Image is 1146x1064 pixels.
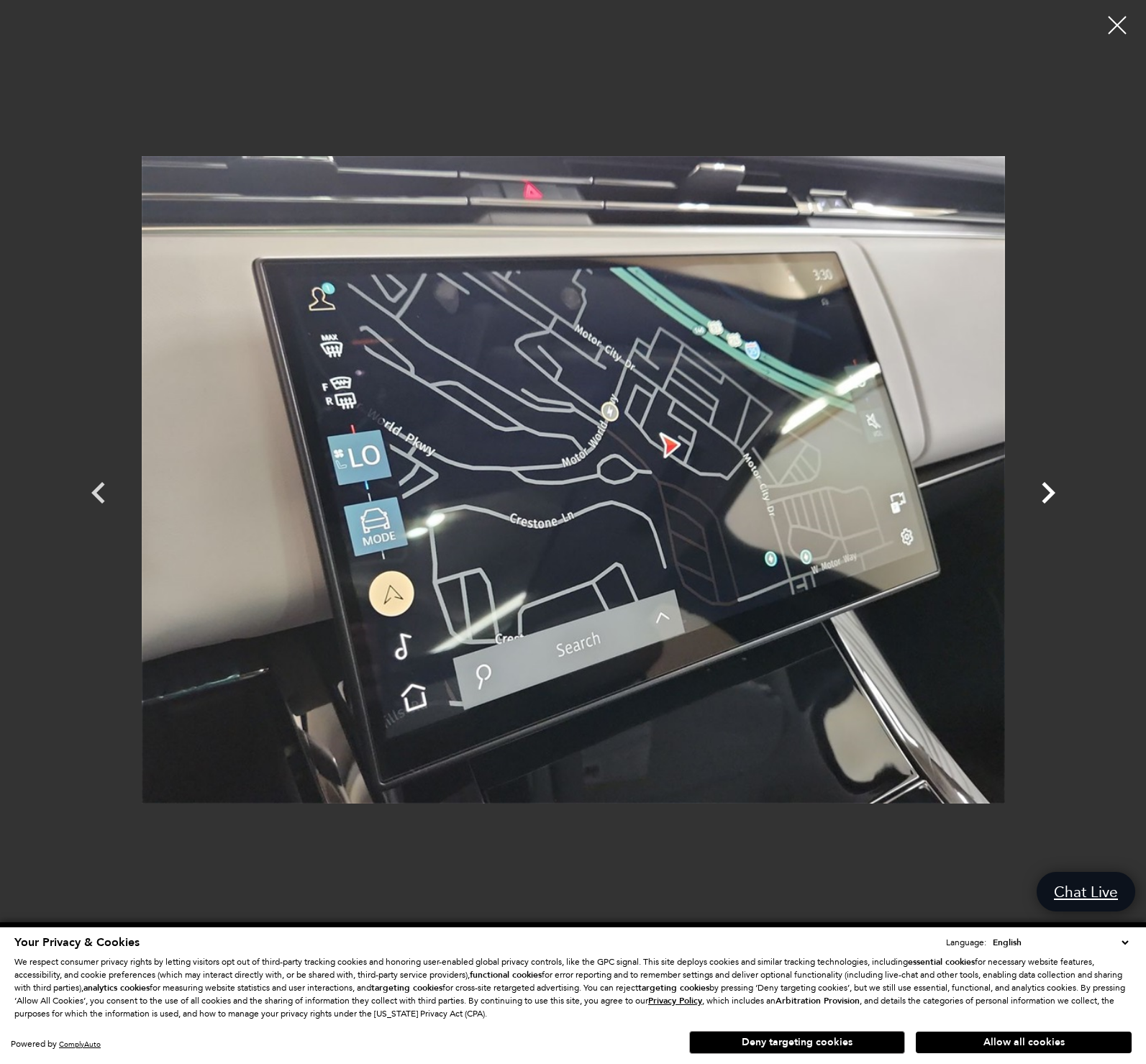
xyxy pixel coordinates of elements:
a: ComplyAuto [59,1040,101,1049]
button: Deny targeting cookies [689,1031,905,1054]
div: Language: [946,938,986,947]
span: Your Privacy & Cookies [14,935,140,950]
img: New 2025 Giola Green LAND ROVER Dynamic SE image 22 [142,11,1005,949]
div: Previous [77,464,120,529]
strong: analytics cookies [83,982,150,993]
button: Allow all cookies [916,1032,1132,1053]
select: Language Select [989,935,1132,950]
strong: targeting cookies [638,982,709,993]
span: Chat Live [1047,882,1125,901]
a: Chat Live [1037,872,1135,911]
div: Powered by [11,1040,101,1049]
strong: functional cookies [470,969,542,981]
u: Privacy Policy [648,995,702,1006]
strong: essential cookies [908,956,975,968]
strong: Arbitration Provision [776,995,860,1006]
div: Next [1027,464,1070,529]
p: We respect consumer privacy rights by letting visitors opt out of third-party tracking cookies an... [14,955,1132,1020]
strong: targeting cookies [371,982,442,993]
